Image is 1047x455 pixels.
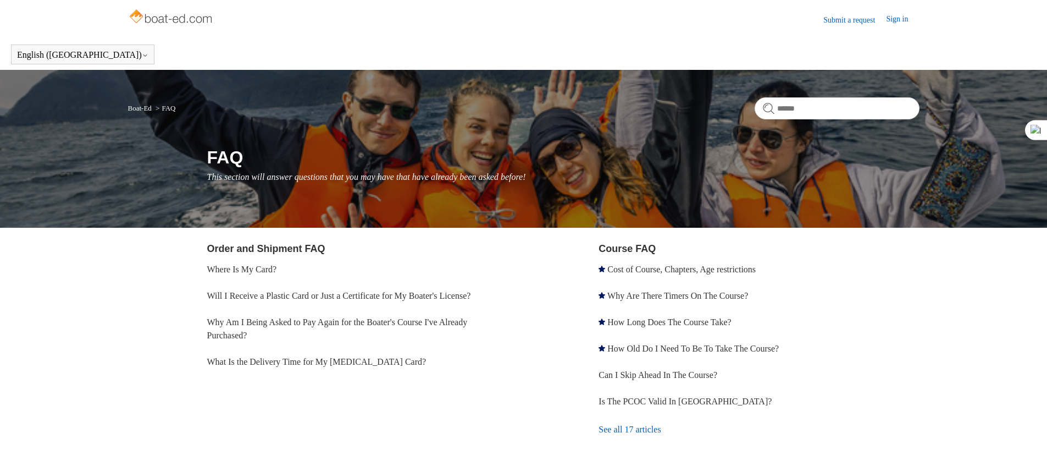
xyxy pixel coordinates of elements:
[599,319,605,325] svg: Promoted article
[823,14,886,26] a: Submit a request
[755,97,919,119] input: Search
[607,291,748,300] a: Why Are There Timers On The Course?
[599,397,772,406] a: Is The PCOC Valid In [GEOGRAPHIC_DATA]?
[607,344,779,353] a: How Old Do I Need To Be To Take The Course?
[128,104,154,112] li: Boat-Ed
[128,104,152,112] a: Boat-Ed
[207,265,277,274] a: Where Is My Card?
[607,265,756,274] a: Cost of Course, Chapters, Age restrictions
[207,317,468,340] a: Why Am I Being Asked to Pay Again for the Boater's Course I've Already Purchased?
[153,104,175,112] li: FAQ
[599,266,605,272] svg: Promoted article
[599,292,605,299] svg: Promoted article
[599,415,919,445] a: See all 17 articles
[599,345,605,352] svg: Promoted article
[207,357,426,366] a: What Is the Delivery Time for My [MEDICAL_DATA] Card?
[607,317,731,327] a: How Long Does The Course Take?
[17,50,148,60] button: English ([GEOGRAPHIC_DATA])
[599,243,656,254] a: Course FAQ
[599,370,717,380] a: Can I Skip Ahead In The Course?
[207,243,325,254] a: Order and Shipment FAQ
[886,13,919,26] a: Sign in
[207,291,471,300] a: Will I Receive a Plastic Card or Just a Certificate for My Boater's License?
[207,144,919,171] h1: FAQ
[207,171,919,184] p: This section will answer questions that you may have that have already been asked before!
[128,7,215,29] img: Boat-Ed Help Center home page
